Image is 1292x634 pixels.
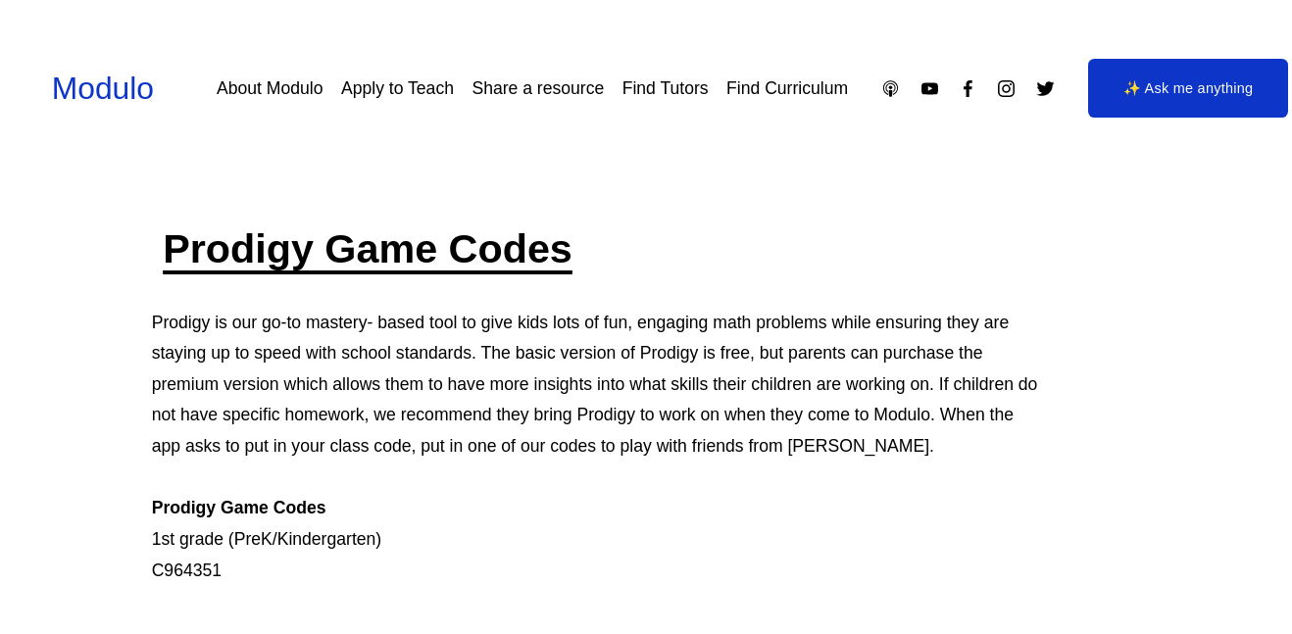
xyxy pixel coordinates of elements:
a: Apply to Teach [341,72,454,106]
a: Instagram [996,78,1017,99]
a: Prodigy Game Codes [163,226,572,271]
a: Twitter [1035,78,1056,99]
a: Find Tutors [622,72,709,106]
a: About Modulo [217,72,323,106]
p: Prodigy is our go-to mastery- based tool to give kids lots of fun, engaging math problems while e... [152,308,1041,587]
a: Modulo [52,71,154,106]
a: ✨ Ask me anything [1088,59,1289,118]
a: Facebook [958,78,978,99]
a: YouTube [919,78,940,99]
a: Find Curriculum [726,72,848,106]
a: Apple Podcasts [880,78,901,99]
strong: Prodigy Game Codes [152,498,326,517]
a: Share a resource [472,72,604,106]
